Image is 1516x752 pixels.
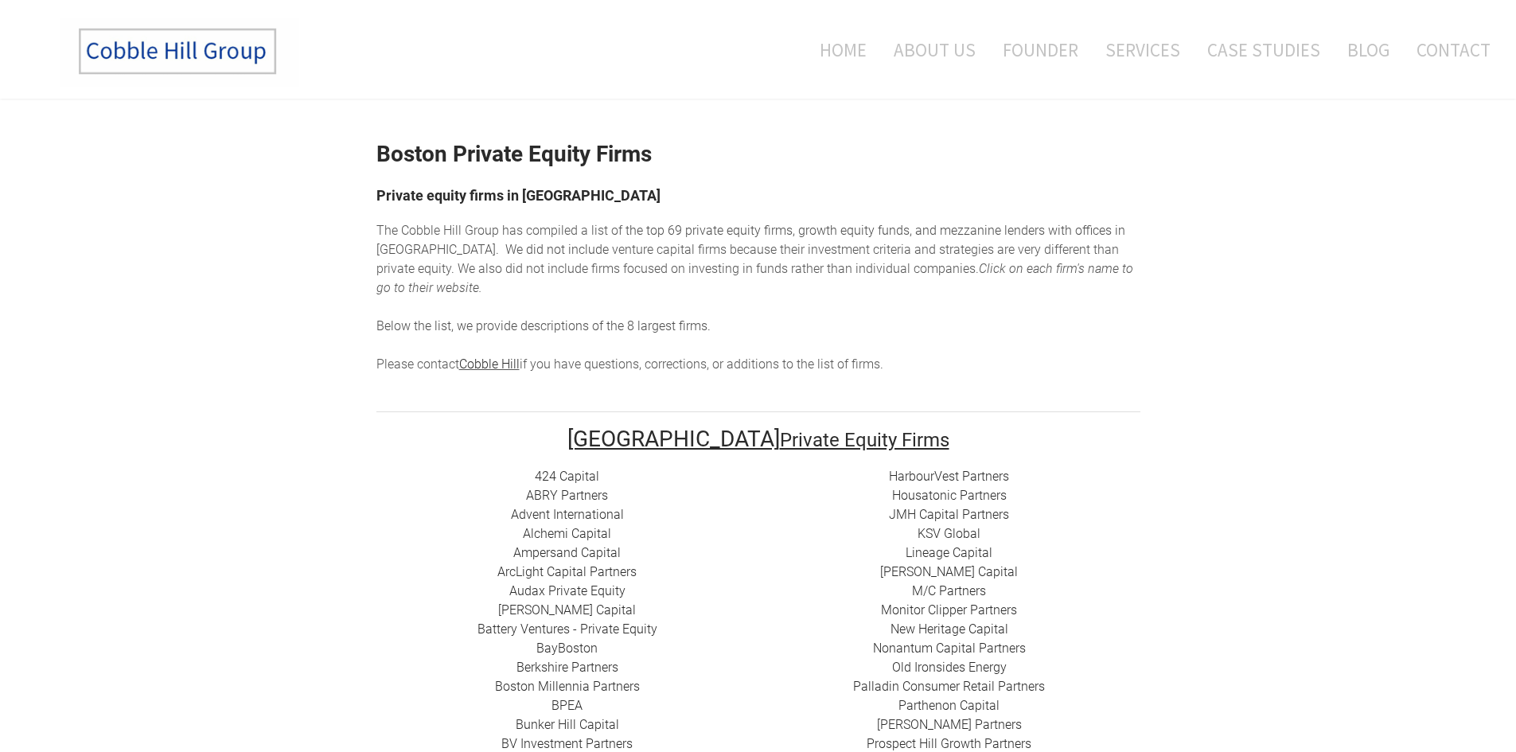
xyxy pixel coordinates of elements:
[1405,17,1491,83] a: Contact
[796,17,879,83] a: Home
[906,545,992,560] a: Lineage Capital
[918,526,980,541] a: ​KSV Global
[1093,17,1192,83] a: Services
[1195,17,1332,83] a: Case Studies
[501,736,633,751] a: BV Investment Partners
[898,698,1000,713] a: ​Parthenon Capital
[991,17,1090,83] a: Founder
[889,469,1009,484] a: HarbourVest Partners
[526,488,608,503] a: ​ABRY Partners
[511,507,624,522] a: Advent International
[780,429,949,451] font: Private Equity Firms
[376,242,1119,276] span: enture capital firms because their investment criteria and strategies are very different than pri...
[376,357,883,372] span: Please contact if you have questions, corrections, or additions to the list of firms.
[881,602,1017,618] a: ​Monitor Clipper Partners
[498,602,636,618] a: [PERSON_NAME] Capital
[509,583,625,598] a: Audax Private Equity
[880,564,1018,579] a: [PERSON_NAME] Capital
[376,221,1140,374] div: he top 69 private equity firms, growth equity funds, and mezzanine lenders with offices in [GEOGR...
[567,426,780,452] font: [GEOGRAPHIC_DATA]
[1335,17,1401,83] a: Blog
[535,469,599,484] a: 424 Capital
[853,679,1045,694] a: Palladin Consumer Retail Partners
[513,545,621,560] a: ​Ampersand Capital
[891,621,1008,637] a: New Heritage Capital
[867,736,1031,751] a: Prospect Hill Growth Partners
[60,17,299,87] img: The Cobble Hill Group LLC
[551,698,583,713] a: BPEA
[516,660,618,675] a: Berkshire Partners
[536,641,598,656] a: BayBoston
[376,223,629,238] span: The Cobble Hill Group has compiled a list of t
[495,679,640,694] a: Boston Millennia Partners
[889,507,1009,522] a: ​JMH Capital Partners
[873,641,1026,656] a: Nonantum Capital Partners
[877,717,1022,732] a: ​[PERSON_NAME] Partners
[892,660,1007,675] a: ​Old Ironsides Energy
[892,488,1007,503] a: Housatonic Partners
[912,583,986,598] a: ​M/C Partners
[516,717,619,732] a: ​Bunker Hill Capital
[459,357,520,372] a: Cobble Hill
[477,621,657,637] a: Battery Ventures - Private Equity
[497,564,637,579] a: ​ArcLight Capital Partners
[376,261,1133,295] em: Click on each firm's name to go to their website.
[523,526,611,541] a: Alchemi Capital
[376,141,652,167] strong: Boston Private Equity Firms
[882,17,988,83] a: About Us
[376,187,661,204] font: Private equity firms in [GEOGRAPHIC_DATA]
